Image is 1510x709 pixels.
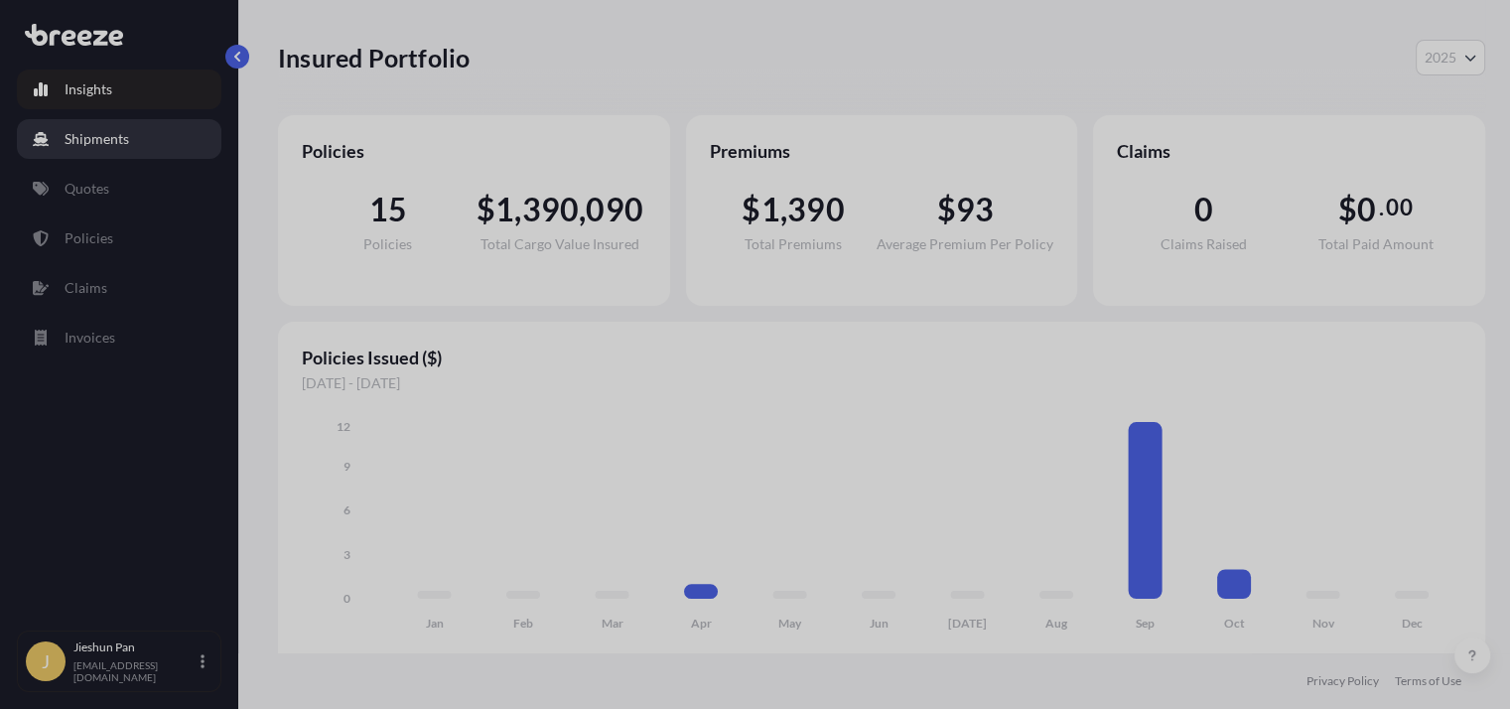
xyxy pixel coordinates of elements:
p: [EMAIL_ADDRESS][DOMAIN_NAME] [73,659,197,683]
span: 15 [368,194,406,225]
button: Year Selector [1416,40,1485,75]
span: 0 [1357,194,1376,225]
tspan: Apr [691,616,712,631]
tspan: Sep [1136,616,1155,631]
span: Policies [302,139,646,163]
span: $ [742,194,760,225]
tspan: 3 [343,547,350,562]
tspan: 6 [343,502,350,517]
p: Policies [65,228,113,248]
tspan: May [778,616,802,631]
tspan: [DATE] [948,616,987,631]
span: Total Cargo Value Insured [480,237,639,251]
p: Invoices [65,328,115,348]
span: Total Paid Amount [1317,237,1433,251]
span: , [514,194,521,225]
span: , [780,194,787,225]
p: Jieshun Pan [73,639,197,655]
p: Shipments [65,129,129,149]
a: Terms of Use [1395,673,1461,689]
p: Quotes [65,179,109,199]
span: 0 [1193,194,1212,225]
tspan: 9 [343,459,350,474]
span: 00 [1386,200,1412,215]
span: 390 [522,194,580,225]
span: $ [477,194,495,225]
span: Claims [1117,139,1461,163]
span: 090 [586,194,643,225]
span: [DATE] - [DATE] [302,373,1461,393]
tspan: 0 [343,591,350,606]
span: Claims Raised [1161,237,1247,251]
a: Shipments [17,119,221,159]
span: $ [937,194,956,225]
span: Average Premium Per Policy [877,237,1053,251]
tspan: Jan [426,616,444,631]
a: Invoices [17,318,221,357]
span: 93 [956,194,994,225]
p: Insured Portfolio [278,42,470,73]
tspan: Oct [1224,616,1245,631]
p: Claims [65,278,107,298]
tspan: Nov [1312,616,1335,631]
a: Insights [17,70,221,109]
a: Quotes [17,169,221,209]
span: 1 [495,194,514,225]
tspan: Aug [1045,616,1068,631]
span: Total Premiums [745,237,842,251]
span: J [42,651,50,671]
p: Insights [65,79,112,99]
a: Privacy Policy [1306,673,1379,689]
span: $ [1338,194,1357,225]
span: Premiums [710,139,1054,163]
span: 1 [761,194,780,225]
span: Policies [363,237,412,251]
tspan: Dec [1402,616,1423,631]
span: 390 [787,194,845,225]
tspan: Mar [602,616,623,631]
tspan: Jun [870,616,889,631]
a: Claims [17,268,221,308]
span: 2025 [1425,48,1456,68]
span: Policies Issued ($) [302,346,1461,369]
span: . [1379,200,1384,215]
a: Policies [17,218,221,258]
tspan: 12 [337,419,350,434]
span: , [579,194,586,225]
tspan: Feb [513,616,533,631]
